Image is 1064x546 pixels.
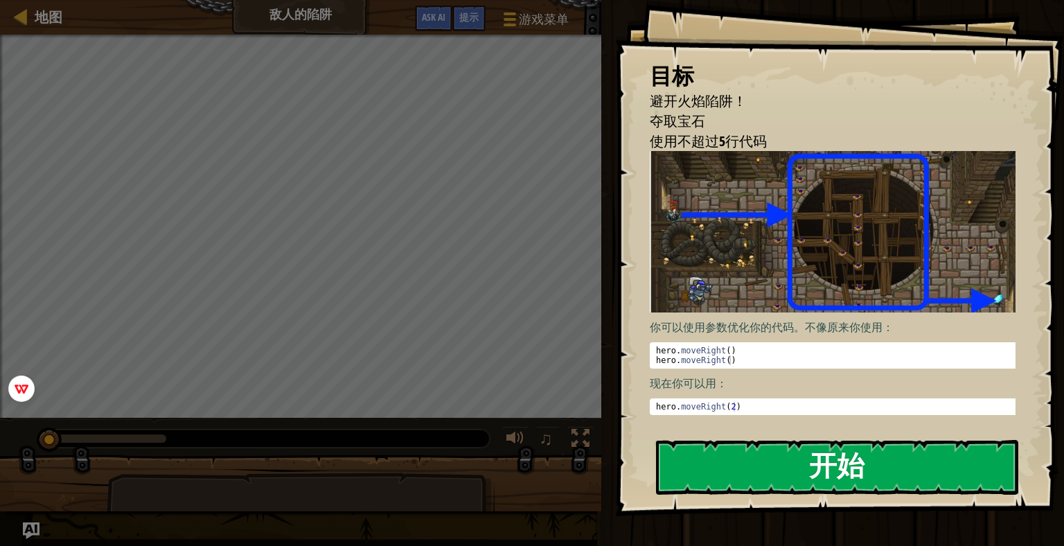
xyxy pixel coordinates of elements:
button: ♫ [536,426,560,455]
button: 切换全屏 [567,426,594,455]
span: 提示 [459,10,479,24]
li: 夺取宝石 [632,112,1012,132]
span: 使用不超过5行代码 [650,132,767,150]
span: 地图 [35,8,62,26]
button: 开始 [656,440,1018,495]
button: 游戏菜单 [493,6,577,38]
li: 避开火焰陷阱！ [632,91,1012,112]
span: Ask AI [422,10,445,24]
span: ♫ [539,428,553,449]
li: 使用不超过5行代码 [632,132,1012,152]
div: 目标 [650,60,1016,92]
a: 地图 [28,8,62,26]
button: 音量调节 [502,426,529,455]
img: 敌人的陷阱 [650,151,1026,312]
button: Ask AI [23,522,39,539]
p: 现在你可以用： [650,376,1026,391]
span: 游戏菜单 [519,10,569,28]
span: 夺取宝石 [650,112,705,130]
button: Ask AI [415,6,452,31]
p: 你可以使用参数优化你的代码。不像原来你使用： [650,319,1026,335]
span: 避开火焰陷阱！ [650,91,747,110]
